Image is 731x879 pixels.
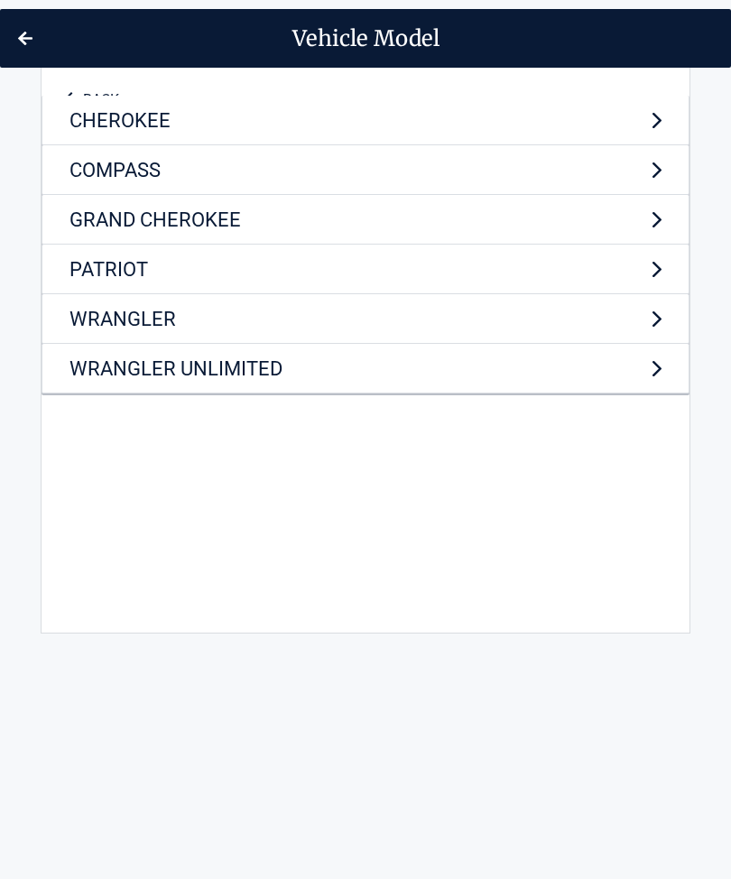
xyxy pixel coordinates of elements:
[42,294,689,344] a: WRANGLER
[60,76,123,107] a: BACK
[18,32,32,45] img: Back Icon
[42,195,689,245] a: GRAND CHEROKEE
[42,245,689,294] a: PATRIOT
[42,96,689,145] a: CHEROKEE
[42,344,689,393] a: WRANGLER UNLIMITED
[42,145,689,195] a: COMPASS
